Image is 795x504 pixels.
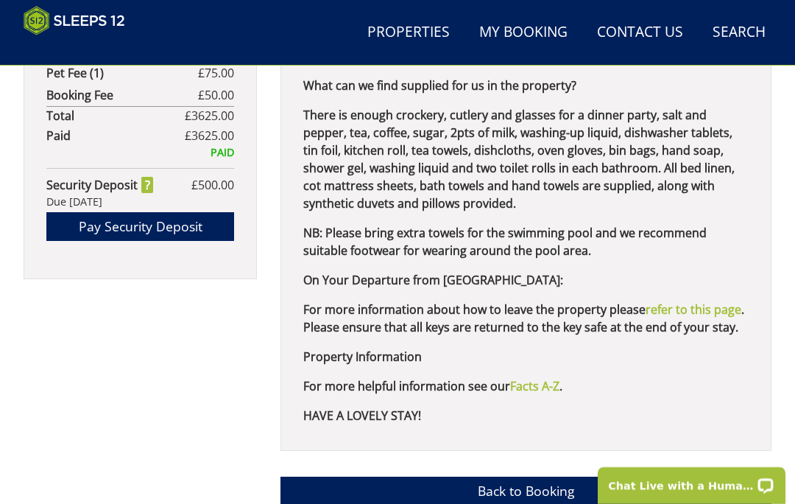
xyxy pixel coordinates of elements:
[191,176,234,194] span: £
[510,378,559,394] a: Facts A-Z
[46,194,234,210] div: Due [DATE]
[16,44,171,57] iframe: Customer reviews powered by Trustpilot
[303,272,563,288] b: On Your Departure from [GEOGRAPHIC_DATA]:
[185,107,234,125] span: £
[591,16,689,49] a: Contact Us
[46,127,185,144] strong: Paid
[46,144,234,161] div: PAID
[303,225,707,259] b: NB: Please bring extra towels for the swimming pool and we recommend suitable footwear for wearin...
[46,64,198,82] strong: Pet Fee (1)
[198,86,234,104] span: £
[24,6,125,35] img: Sleeps 12
[46,86,198,104] strong: Booking Fee
[205,65,234,81] span: 75.00
[185,127,234,144] span: £
[473,16,573,49] a: My Booking
[303,407,421,424] b: HAVE A LOVELY STAY!
[588,458,795,504] iframe: LiveChat chat widget
[303,378,562,394] b: For more helpful information see our .
[303,301,744,335] b: For more information about how to leave the property please . Please ensure that all keys are ret...
[46,212,234,241] a: Pay Security Deposit
[46,107,185,125] strong: Total
[303,107,735,211] b: There is enough crockery, cutlery and glasses for a dinner party, salt and pepper, tea, coffee, s...
[303,349,422,365] b: Property Information
[205,87,234,103] span: 50.00
[191,108,234,124] span: 3625.00
[707,16,771,49] a: Search
[198,177,234,193] span: 500.00
[191,127,234,144] span: 3625.00
[46,176,153,194] strong: Security Deposit
[303,77,576,94] b: What can we find supplied for us in the property?
[646,301,741,318] a: refer to this page
[198,64,234,82] span: £
[361,16,456,49] a: Properties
